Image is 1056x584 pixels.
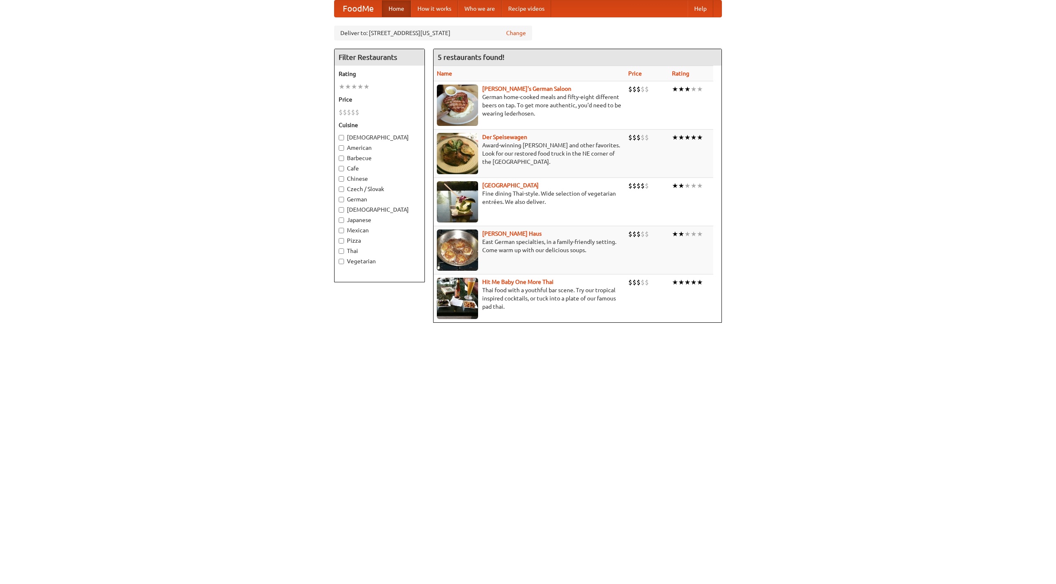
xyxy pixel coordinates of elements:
input: German [339,197,344,202]
input: Thai [339,248,344,254]
a: Change [506,29,526,37]
li: ★ [678,85,684,94]
li: $ [628,181,632,190]
li: ★ [678,278,684,287]
li: ★ [691,133,697,142]
li: ★ [691,85,697,94]
a: Hit Me Baby One More Thai [482,279,554,285]
li: ★ [691,278,697,287]
input: Mexican [339,228,344,233]
input: [DEMOGRAPHIC_DATA] [339,207,344,213]
input: [DEMOGRAPHIC_DATA] [339,135,344,140]
li: $ [641,85,645,94]
input: Chinese [339,176,344,182]
a: How it works [411,0,458,17]
img: satay.jpg [437,181,478,222]
li: ★ [684,85,691,94]
a: Der Speisewagen [482,134,527,140]
label: Mexican [339,226,420,234]
a: Name [437,70,452,77]
li: ★ [672,229,678,239]
label: Cafe [339,164,420,173]
li: ★ [691,229,697,239]
li: $ [636,229,641,239]
img: esthers.jpg [437,85,478,126]
li: $ [636,181,641,190]
li: ★ [339,82,345,91]
li: $ [339,108,343,117]
p: Fine dining Thai-style. Wide selection of vegetarian entrées. We also deliver. [437,189,622,206]
li: ★ [684,133,691,142]
input: American [339,145,344,151]
li: ★ [678,133,684,142]
li: $ [632,181,636,190]
li: ★ [672,278,678,287]
label: Czech / Slovak [339,185,420,193]
h5: Price [339,95,420,104]
img: kohlhaus.jpg [437,229,478,271]
label: Barbecue [339,154,420,162]
input: Vegetarian [339,259,344,264]
li: ★ [684,181,691,190]
ng-pluralize: 5 restaurants found! [438,53,504,61]
li: $ [632,278,636,287]
label: Vegetarian [339,257,420,265]
li: $ [343,108,347,117]
li: ★ [678,181,684,190]
a: Rating [672,70,689,77]
li: ★ [697,278,703,287]
input: Japanese [339,218,344,223]
li: $ [641,229,645,239]
li: $ [645,229,649,239]
li: ★ [684,229,691,239]
li: ★ [678,229,684,239]
li: $ [355,108,359,117]
a: Home [382,0,411,17]
li: ★ [672,181,678,190]
p: East German specialties, in a family-friendly setting. Come warm up with our delicious soups. [437,238,622,254]
li: $ [636,85,641,94]
li: $ [641,181,645,190]
li: $ [628,133,632,142]
p: German home-cooked meals and fifty-eight different beers on tap. To get more authentic, you'd nee... [437,93,622,118]
li: ★ [357,82,363,91]
li: $ [632,85,636,94]
li: ★ [363,82,370,91]
li: ★ [672,85,678,94]
li: $ [632,133,636,142]
li: $ [641,133,645,142]
li: $ [628,85,632,94]
li: $ [645,181,649,190]
b: [GEOGRAPHIC_DATA] [482,182,539,189]
li: ★ [697,133,703,142]
li: ★ [351,82,357,91]
li: $ [628,278,632,287]
label: Chinese [339,175,420,183]
input: Pizza [339,238,344,244]
li: $ [645,133,649,142]
li: ★ [691,181,697,190]
img: speisewagen.jpg [437,133,478,174]
li: ★ [697,85,703,94]
li: $ [632,229,636,239]
label: American [339,144,420,152]
label: Pizza [339,236,420,245]
li: $ [347,108,351,117]
li: $ [636,278,641,287]
li: $ [351,108,355,117]
a: Price [628,70,642,77]
h5: Rating [339,70,420,78]
input: Barbecue [339,156,344,161]
a: Who we are [458,0,502,17]
div: Deliver to: [STREET_ADDRESS][US_STATE] [334,26,532,40]
li: ★ [697,181,703,190]
a: Help [688,0,713,17]
label: [DEMOGRAPHIC_DATA] [339,133,420,142]
label: [DEMOGRAPHIC_DATA] [339,206,420,214]
b: [PERSON_NAME]'s German Saloon [482,85,571,92]
p: Thai food with a youthful bar scene. Try our tropical inspired cocktails, or tuck into a plate of... [437,286,622,311]
label: Japanese [339,216,420,224]
input: Czech / Slovak [339,187,344,192]
li: $ [636,133,641,142]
